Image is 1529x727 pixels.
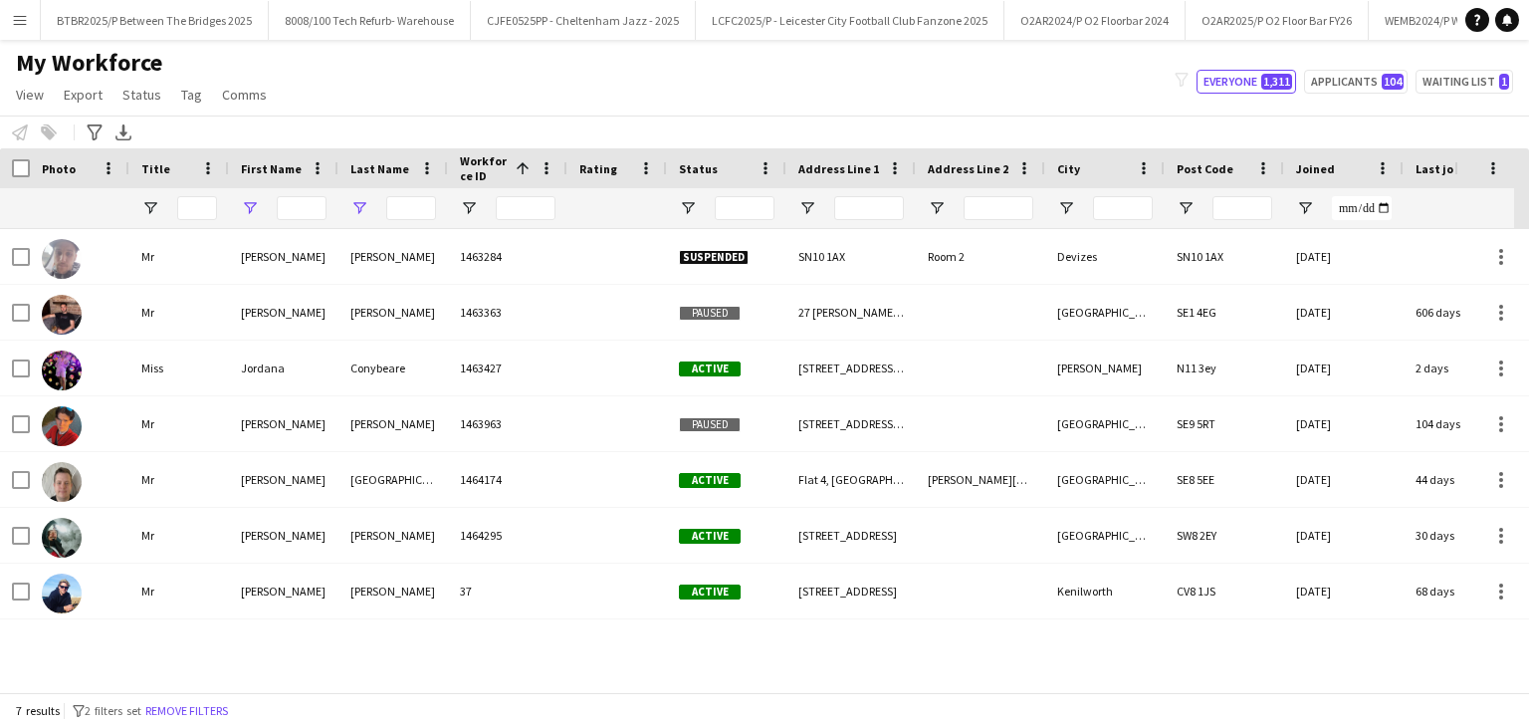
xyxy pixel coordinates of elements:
[16,48,162,78] span: My Workforce
[83,121,107,144] app-action-btn: Advanced filters
[42,295,82,335] img: Daniel O’Flaherty
[916,229,1045,284] div: Room 2
[129,285,229,340] div: Mr
[42,406,82,446] img: Aidan Byrne
[579,161,617,176] span: Rating
[1416,70,1513,94] button: Waiting list1
[1261,74,1292,90] span: 1,311
[1296,161,1335,176] span: Joined
[1165,285,1284,340] div: SE1 4EG
[338,229,448,284] div: [PERSON_NAME]
[129,508,229,563] div: Mr
[1045,508,1165,563] div: [GEOGRAPHIC_DATA]
[696,1,1004,40] button: LCFC2025/P - Leicester City Football Club Fanzone 2025
[1045,341,1165,395] div: [PERSON_NAME]
[42,351,82,390] img: Jordana Conybeare
[928,161,1008,176] span: Address Line 2
[129,452,229,507] div: Mr
[460,153,508,183] span: Workforce ID
[386,196,436,220] input: Last Name Filter Input
[1045,285,1165,340] div: [GEOGRAPHIC_DATA]
[129,341,229,395] div: Miss
[85,703,141,718] span: 2 filters set
[1404,508,1523,563] div: 30 days
[1212,196,1272,220] input: Post Code Filter Input
[1284,229,1404,284] div: [DATE]
[834,196,904,220] input: Address Line 1 Filter Input
[786,452,916,507] div: Flat 4, [GEOGRAPHIC_DATA],
[1284,452,1404,507] div: [DATE]
[141,199,159,217] button: Open Filter Menu
[141,700,232,722] button: Remove filters
[1177,199,1195,217] button: Open Filter Menu
[42,239,82,279] img: Daniel Murray
[448,341,567,395] div: 1463427
[1284,508,1404,563] div: [DATE]
[338,396,448,451] div: [PERSON_NAME]
[679,417,741,432] span: Paused
[1304,70,1408,94] button: Applicants104
[1045,396,1165,451] div: [GEOGRAPHIC_DATA]
[1332,196,1392,220] input: Joined Filter Input
[679,199,697,217] button: Open Filter Menu
[277,196,327,220] input: First Name Filter Input
[448,396,567,451] div: 1463963
[350,199,368,217] button: Open Filter Menu
[269,1,471,40] button: 8008/100 Tech Refurb- Warehouse
[338,341,448,395] div: Conybeare
[448,508,567,563] div: 1464295
[679,362,741,376] span: Active
[448,229,567,284] div: 1463284
[1404,341,1523,395] div: 2 days
[1045,452,1165,507] div: [GEOGRAPHIC_DATA]
[786,564,916,618] div: [STREET_ADDRESS]
[338,452,448,507] div: [GEOGRAPHIC_DATA]
[114,82,169,108] a: Status
[1045,564,1165,618] div: Kenilworth
[964,196,1033,220] input: Address Line 2 Filter Input
[338,564,448,618] div: [PERSON_NAME]
[1404,452,1523,507] div: 44 days
[1165,341,1284,395] div: N11 3ey
[129,396,229,451] div: Mr
[448,452,567,507] div: 1464174
[129,564,229,618] div: Mr
[229,396,338,451] div: [PERSON_NAME]
[338,285,448,340] div: [PERSON_NAME]
[471,1,696,40] button: CJFE0525PP - Cheltenham Jazz - 2025
[798,161,879,176] span: Address Line 1
[141,161,170,176] span: Title
[496,196,555,220] input: Workforce ID Filter Input
[229,341,338,395] div: Jordana
[928,199,946,217] button: Open Filter Menu
[338,508,448,563] div: [PERSON_NAME]
[1284,564,1404,618] div: [DATE]
[173,82,210,108] a: Tag
[229,229,338,284] div: [PERSON_NAME]
[1197,70,1296,94] button: Everyone1,311
[181,86,202,104] span: Tag
[229,564,338,618] div: [PERSON_NAME]
[679,473,741,488] span: Active
[1045,229,1165,284] div: Devizes
[42,462,82,502] img: Daniel York
[1093,196,1153,220] input: City Filter Input
[1057,161,1080,176] span: City
[679,529,741,544] span: Active
[16,86,44,104] span: View
[56,82,110,108] a: Export
[1499,74,1509,90] span: 1
[122,86,161,104] span: Status
[786,341,916,395] div: [STREET_ADDRESS][PERSON_NAME]
[448,285,567,340] div: 1463363
[798,199,816,217] button: Open Filter Menu
[786,285,916,340] div: 27 [PERSON_NAME] Close
[1165,564,1284,618] div: CV8 1JS
[448,564,567,618] div: 37
[1416,161,1460,176] span: Last job
[679,585,741,600] span: Active
[1165,452,1284,507] div: SE8 5EE
[229,508,338,563] div: [PERSON_NAME]
[1186,1,1369,40] button: O2AR2025/P O2 Floor Bar FY26
[1404,396,1523,451] div: 104 days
